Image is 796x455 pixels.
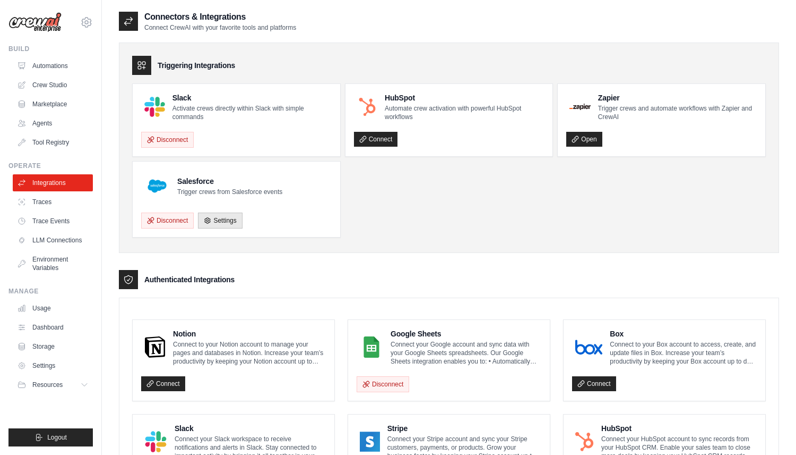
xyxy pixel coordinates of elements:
img: Slack Logo [144,431,167,452]
h4: Stripe [387,423,541,434]
a: Traces [13,193,93,210]
a: Integrations [13,174,93,191]
a: Marketplace [13,96,93,113]
h4: HubSpot [601,423,757,434]
p: Connect to your Notion account to manage your pages and databases in Notion. Increase your team’s... [173,340,326,366]
button: Logout [8,428,93,446]
span: Resources [32,381,63,389]
h4: Slack [172,92,332,103]
a: Trace Events [13,213,93,230]
h2: Connectors & Integrations [144,11,296,23]
a: Dashboard [13,319,93,336]
div: Manage [8,287,93,296]
button: Disconnect [357,376,409,392]
span: Logout [47,433,67,442]
a: Connect [572,376,616,391]
a: Usage [13,300,93,317]
a: Crew Studio [13,77,93,94]
img: Zapier Logo [569,104,591,110]
img: Stripe Logo [360,431,380,452]
p: Automate crew activation with powerful HubSpot workflows [385,104,544,121]
a: Tool Registry [13,134,93,151]
p: Trigger crews and automate workflows with Zapier and CrewAI [598,104,757,121]
h4: Notion [173,328,326,339]
p: Trigger crews from Salesforce events [177,188,282,196]
a: LLM Connections [13,232,93,249]
h3: Triggering Integrations [158,60,235,71]
img: Logo [8,12,62,32]
img: HubSpot Logo [575,431,594,452]
img: Salesforce Logo [144,173,170,199]
button: Disconnect [141,213,194,229]
p: Activate crews directly within Slack with simple commands [172,104,332,121]
a: Settings [13,357,93,374]
h3: Authenticated Integrations [144,274,235,285]
h4: Salesforce [177,176,282,187]
a: Storage [13,338,93,355]
button: Resources [13,376,93,393]
div: Operate [8,162,93,170]
a: Agents [13,115,93,132]
a: Environment Variables [13,251,93,276]
button: Disconnect [141,132,194,148]
h4: Box [610,328,757,339]
img: Notion Logo [144,336,166,358]
h4: HubSpot [385,92,544,103]
div: Build [8,45,93,53]
img: HubSpot Logo [357,97,377,117]
a: Open [566,132,602,147]
a: Settings [198,213,242,229]
a: Automations [13,57,93,74]
p: Connect CrewAI with your favorite tools and platforms [144,23,296,32]
p: Connect your Google account and sync data with your Google Sheets spreadsheets. Our Google Sheets... [391,340,541,366]
img: Box Logo [575,336,602,358]
h4: Slack [175,423,326,434]
h4: Google Sheets [391,328,541,339]
h4: Zapier [598,92,757,103]
img: Slack Logo [144,97,165,117]
p: Connect to your Box account to access, create, and update files in Box. Increase your team’s prod... [610,340,757,366]
a: Connect [354,132,398,147]
img: Google Sheets Logo [360,336,383,358]
a: Connect [141,376,185,391]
